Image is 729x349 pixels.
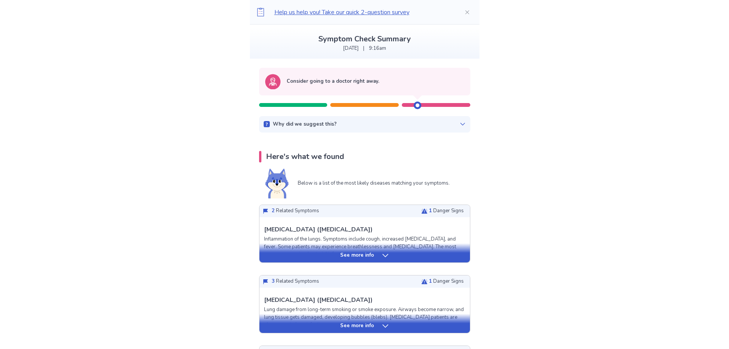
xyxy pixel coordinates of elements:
[340,252,374,259] p: See more info
[369,45,386,52] p: 9:16am
[429,278,432,285] span: 1
[272,207,319,215] p: Related Symptoms
[256,33,473,45] p: Symptom Check Summary
[274,8,452,17] p: Help us help you! Take our quick 2-question survey
[343,45,359,52] p: [DATE]
[265,169,289,198] img: Shiba
[264,236,465,258] p: Inflammation of the lungs. Symptoms include cough, increased [MEDICAL_DATA], and fever. Some pati...
[264,225,373,234] p: [MEDICAL_DATA] ([MEDICAL_DATA])
[264,306,465,329] p: Lung damage from long-term smoking or smoke exposure. Airways become narrow, and lung tissue gets...
[363,45,364,52] p: |
[287,78,379,85] p: Consider going to a doctor right away.
[429,278,464,285] p: Danger Signs
[272,278,319,285] p: Related Symptoms
[272,207,275,214] span: 2
[266,151,344,162] p: Here's what we found
[429,207,464,215] p: Danger Signs
[298,180,450,187] p: Below is a list of the most likely diseases matching your symptoms.
[429,207,432,214] span: 1
[272,278,275,285] span: 3
[264,295,373,305] p: [MEDICAL_DATA] ([MEDICAL_DATA])
[273,121,337,128] p: Why did we suggest this?
[340,322,374,330] p: See more info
